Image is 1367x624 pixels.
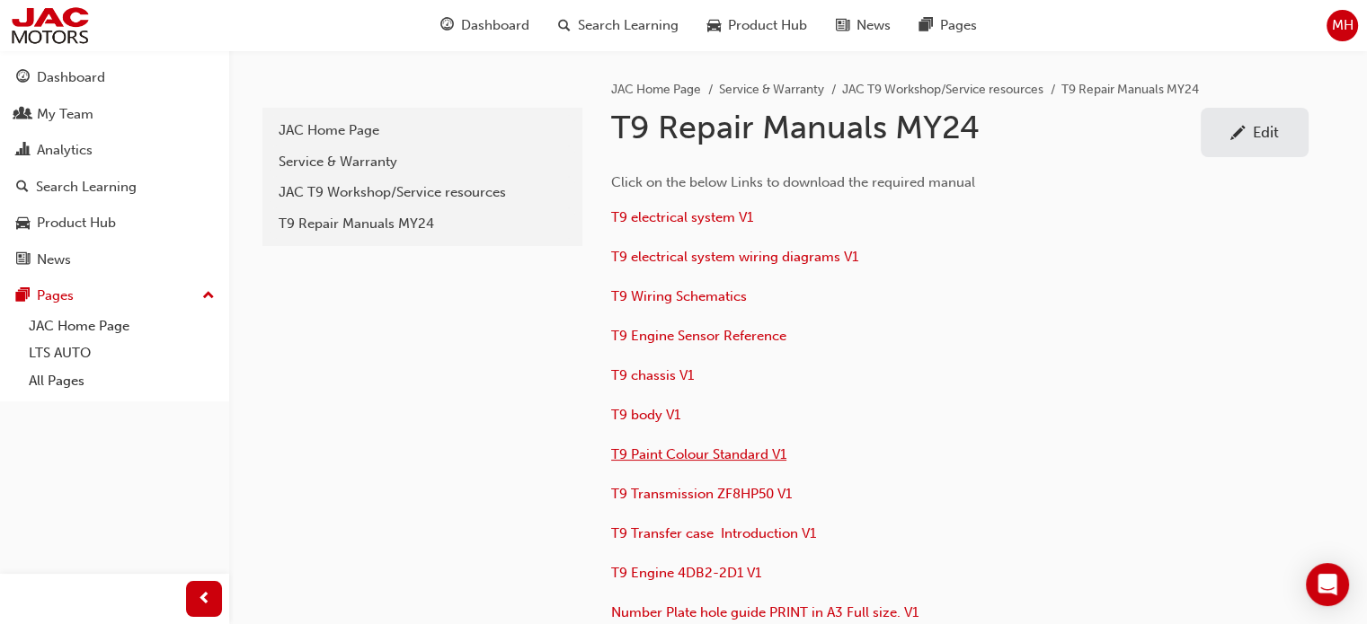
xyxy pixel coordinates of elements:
[16,143,30,159] span: chart-icon
[611,486,792,502] a: T9 Transmission ZF8HP50 V1
[22,339,222,367] a: LTS AUTO
[279,120,566,141] div: JAC Home Page
[919,14,933,37] span: pages-icon
[270,208,575,240] a: T9 Repair Manuals MY24
[707,14,721,37] span: car-icon
[1201,108,1309,157] a: Edit
[578,15,679,36] span: Search Learning
[728,15,807,36] span: Product Hub
[7,57,222,279] button: DashboardMy TeamAnalyticsSearch LearningProduct HubNews
[611,82,701,97] a: JAC Home Page
[611,525,816,541] a: T9 Transfer case Introduction V1
[611,565,761,581] a: T9 Engine 4DB2-2D1 V1
[611,367,694,383] a: T9 chassis V1
[611,288,747,304] a: T9 Wiring Schematics
[719,82,824,97] a: Service & Warranty
[37,286,74,306] div: Pages
[611,209,753,225] a: T9 electrical system V1
[16,252,30,268] span: news-icon
[37,140,93,161] div: Analytics
[821,7,905,44] a: news-iconNews
[611,328,786,344] a: T9 Engine Sensor Reference
[37,67,105,88] div: Dashboard
[611,174,975,190] span: Click on the below Links to download the required manual
[16,215,30,232] span: car-icon
[7,279,222,312] button: Pages
[558,14,571,37] span: search-icon
[22,312,222,340] a: JAC Home Page
[37,104,93,125] div: My Team
[202,285,215,308] span: up-icon
[7,207,222,240] a: Product Hub
[940,15,977,36] span: Pages
[544,7,693,44] a: search-iconSearch Learning
[857,15,891,36] span: News
[836,14,849,37] span: news-icon
[1061,80,1199,101] li: T9 Repair Manuals MY24
[842,82,1043,97] a: JAC T9 Workshop/Service resources
[7,243,222,277] a: News
[461,15,529,36] span: Dashboard
[37,213,116,233] div: Product Hub
[611,108,1201,147] h1: T9 Repair Manuals MY24
[37,250,71,270] div: News
[279,214,566,234] div: T9 Repair Manuals MY24
[611,446,786,462] a: T9 Paint Colour Standard V1
[1230,126,1246,144] span: pencil-icon
[440,14,454,37] span: guage-icon
[279,152,566,172] div: Service & Warranty
[611,604,919,620] a: Number Plate hole guide PRINT in A3 Full size. V1
[905,7,991,44] a: pages-iconPages
[9,5,91,46] img: jac-portal
[279,182,566,203] div: JAC T9 Workshop/Service resources
[693,7,821,44] a: car-iconProduct Hub
[270,146,575,178] a: Service & Warranty
[1332,15,1354,36] span: MH
[7,134,222,167] a: Analytics
[611,407,680,423] a: T9 body V1
[7,171,222,204] a: Search Learning
[1253,123,1279,141] div: Edit
[270,115,575,146] a: JAC Home Page
[22,367,222,395] a: All Pages
[1327,10,1358,41] button: MH
[16,70,30,86] span: guage-icon
[7,61,222,94] a: Dashboard
[270,177,575,208] a: JAC T9 Workshop/Service resources
[198,588,211,611] span: prev-icon
[36,177,137,198] div: Search Learning
[1306,563,1349,606] div: Open Intercom Messenger
[7,98,222,131] a: My Team
[426,7,544,44] a: guage-iconDashboard
[611,249,858,265] a: T9 electrical system wiring diagrams V1
[16,180,29,196] span: search-icon
[16,288,30,304] span: pages-icon
[16,107,30,123] span: people-icon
